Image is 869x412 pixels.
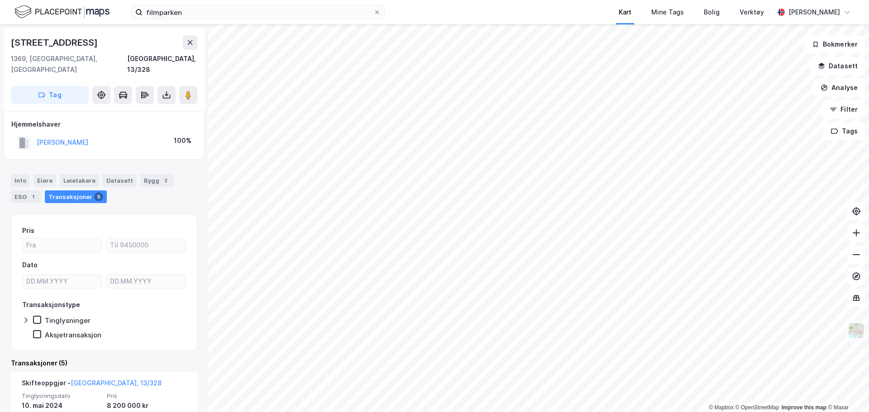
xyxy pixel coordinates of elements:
[107,400,186,411] div: 8 200 000 kr
[22,392,101,400] span: Tinglysningsdato
[45,316,91,325] div: Tinglysninger
[11,86,89,104] button: Tag
[804,35,865,53] button: Bokmerker
[735,404,779,411] a: OpenStreetMap
[11,53,127,75] div: 1369, [GEOGRAPHIC_DATA], [GEOGRAPHIC_DATA]
[822,100,865,118] button: Filter
[740,7,764,18] div: Verktøy
[23,275,102,288] input: DD.MM.YYYY
[22,378,162,392] div: Skifteoppgjør -
[11,358,197,369] div: Transaksjoner (5)
[619,7,631,18] div: Kart
[106,275,186,288] input: DD.MM.YYYY
[824,369,869,412] iframe: Chat Widget
[788,7,840,18] div: [PERSON_NAME]
[11,35,100,50] div: [STREET_ADDRESS]
[33,174,56,187] div: Eiere
[106,238,186,252] input: Til 9450000
[71,379,162,387] a: [GEOGRAPHIC_DATA], 13/328
[704,7,720,18] div: Bolig
[810,57,865,75] button: Datasett
[45,190,107,203] div: Transaksjoner
[22,299,80,310] div: Transaksjonstype
[103,174,137,187] div: Datasett
[23,238,102,252] input: Fra
[14,4,110,20] img: logo.f888ab2527a4732fd821a326f86c7f29.svg
[22,400,101,411] div: 10. mai 2024
[823,122,865,140] button: Tags
[11,119,197,130] div: Hjemmelshaver
[60,174,99,187] div: Leietakere
[782,404,826,411] a: Improve this map
[22,260,38,270] div: Dato
[94,192,103,201] div: 5
[45,331,101,339] div: Aksjetransaksjon
[143,5,373,19] input: Søk på adresse, matrikkel, gårdeiere, leietakere eller personer
[127,53,197,75] div: [GEOGRAPHIC_DATA], 13/328
[140,174,174,187] div: Bygg
[11,190,41,203] div: ESG
[651,7,684,18] div: Mine Tags
[29,192,38,201] div: 1
[11,174,30,187] div: Info
[174,135,191,146] div: 100%
[22,225,34,236] div: Pris
[813,79,865,97] button: Analyse
[107,392,186,400] span: Pris
[848,322,865,339] img: Z
[709,404,734,411] a: Mapbox
[161,176,170,185] div: 2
